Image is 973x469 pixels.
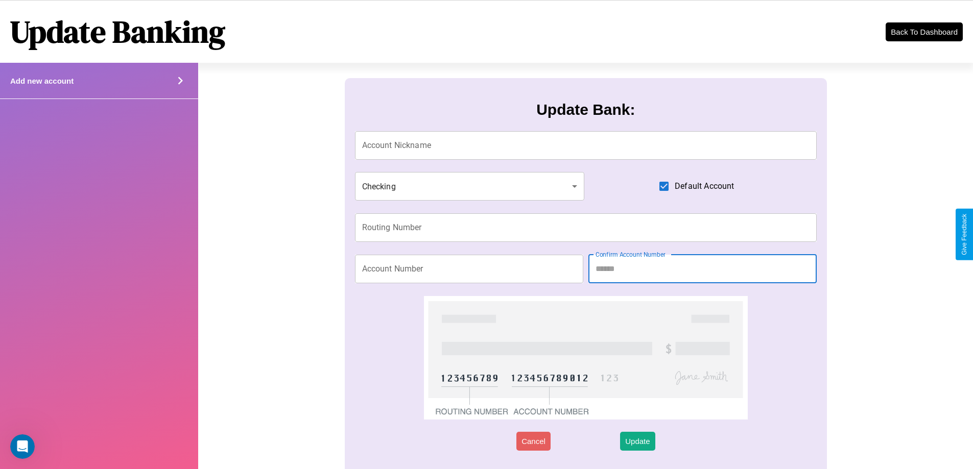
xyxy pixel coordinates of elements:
[675,180,734,192] span: Default Account
[596,250,666,259] label: Confirm Account Number
[355,172,585,201] div: Checking
[961,214,968,255] div: Give Feedback
[536,101,635,118] h3: Update Bank:
[424,296,747,419] img: check
[10,77,74,85] h4: Add new account
[516,432,551,451] button: Cancel
[620,432,655,451] button: Update
[10,434,35,459] iframe: Intercom live chat
[10,11,225,53] h1: Update Banking
[886,22,963,41] button: Back To Dashboard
